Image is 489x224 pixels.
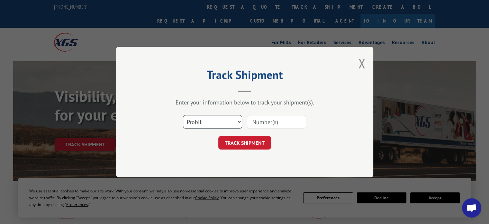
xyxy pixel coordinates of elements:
[462,198,481,218] div: Open chat
[148,99,341,106] div: Enter your information below to track your shipment(s).
[247,115,306,129] input: Number(s)
[148,70,341,83] h2: Track Shipment
[358,55,365,72] button: Close modal
[218,136,271,150] button: TRACK SHIPMENT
